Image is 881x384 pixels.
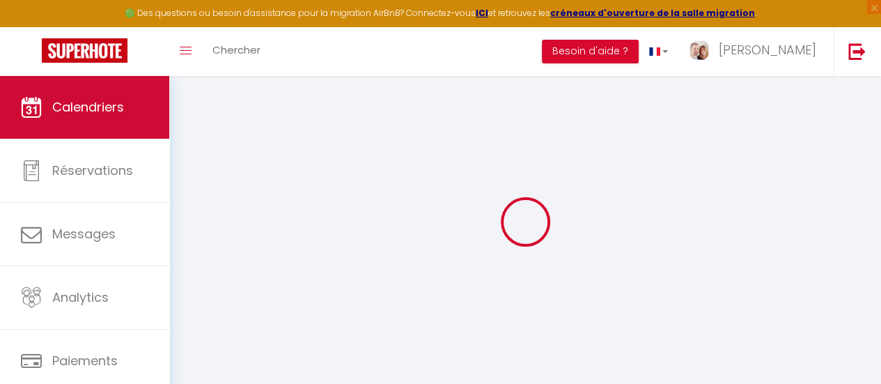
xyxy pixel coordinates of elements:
img: logout [848,43,866,60]
a: créneaux d'ouverture de la salle migration [550,7,755,19]
img: ... [689,40,710,61]
button: Besoin d'aide ? [542,40,639,63]
span: Analytics [52,289,109,306]
span: Réservations [52,162,133,179]
img: Super Booking [42,38,127,63]
a: Chercher [202,27,271,76]
span: [PERSON_NAME] [719,41,816,59]
a: ... [PERSON_NAME] [678,27,834,76]
span: Chercher [212,43,260,57]
span: Paiements [52,352,118,369]
button: Ouvrir le widget de chat LiveChat [11,6,53,47]
span: Calendriers [52,98,124,116]
span: Messages [52,225,116,243]
a: ICI [476,7,488,19]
